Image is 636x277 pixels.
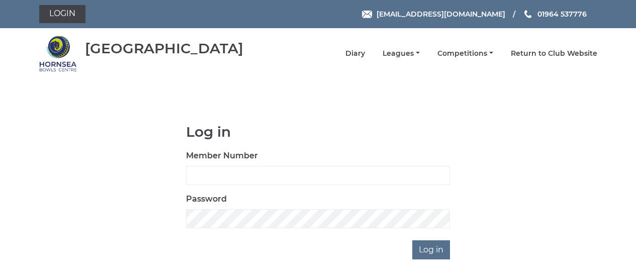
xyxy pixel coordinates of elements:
[412,240,450,259] input: Log in
[537,10,587,19] span: 01964 537776
[186,150,258,162] label: Member Number
[39,5,85,23] a: Login
[437,49,493,58] a: Competitions
[362,9,505,20] a: Email [EMAIL_ADDRESS][DOMAIN_NAME]
[186,124,450,140] h1: Log in
[377,10,505,19] span: [EMAIL_ADDRESS][DOMAIN_NAME]
[85,41,243,56] div: [GEOGRAPHIC_DATA]
[383,49,420,58] a: Leagues
[345,49,365,58] a: Diary
[362,11,372,18] img: Email
[511,49,597,58] a: Return to Club Website
[523,9,587,20] a: Phone us 01964 537776
[186,193,227,205] label: Password
[524,10,531,18] img: Phone us
[39,35,77,72] img: Hornsea Bowls Centre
